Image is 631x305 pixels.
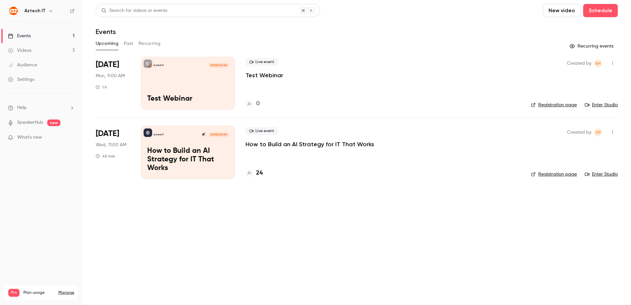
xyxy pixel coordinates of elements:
[543,4,581,17] button: New video
[153,133,164,136] p: Aztech IT
[101,7,167,14] div: Search for videos or events
[202,132,207,137] img: Sean Houghton
[209,132,228,137] span: [DATE] 11:00 AM
[96,28,116,36] h1: Events
[96,128,119,139] span: [DATE]
[246,58,278,66] span: Live event
[594,59,602,67] span: Sean Houghton
[595,128,601,136] span: CP
[139,38,161,49] button: Recurring
[47,119,60,126] span: new
[583,4,618,17] button: Schedule
[17,134,42,141] span: What's new
[594,128,602,136] span: Charlotte Parkinson
[246,169,263,178] a: 24
[96,126,130,179] div: Sep 10 Wed, 11:00 AM (Europe/London)
[96,38,118,49] button: Upcoming
[585,171,618,178] a: Enter Studio
[8,76,34,83] div: Settings
[595,59,601,67] span: SH
[209,63,228,68] span: [DATE] 9:00 AM
[24,8,46,14] h6: Aztech IT
[96,85,107,90] div: 1 h
[147,95,229,103] p: Test Webinar
[8,6,19,16] img: Aztech IT
[585,102,618,108] a: Enter Studio
[531,102,577,108] a: Registration page
[96,153,115,159] div: 45 min
[246,71,283,79] a: Test Webinar
[567,41,618,51] button: Recurring events
[246,99,260,108] a: 0
[96,59,119,70] span: [DATE]
[8,47,31,54] div: Videos
[256,169,263,178] h4: 24
[8,62,37,68] div: Audience
[124,38,133,49] button: Past
[96,57,130,110] div: Sep 8 Mon, 9:00 AM (Europe/London)
[246,127,278,135] span: Live event
[246,140,374,148] a: How to Build an AI Strategy for IT That Works
[141,57,235,110] a: Test Webinar Aztech IT[DATE] 9:00 AMTest Webinar
[256,99,260,108] h4: 0
[8,289,19,297] span: Pro
[96,142,126,148] span: Wed, 11:00 AM
[141,126,235,179] a: How to Build an AI Strategy for IT That WorksAztech ITSean Houghton[DATE] 11:00 AMHow to Build an...
[8,104,75,111] li: help-dropdown-opener
[58,290,74,295] a: Manage
[23,290,54,295] span: Plan usage
[17,119,43,126] a: SpeakerHub
[147,147,229,172] p: How to Build an AI Strategy for IT That Works
[567,128,591,136] span: Created by
[531,171,577,178] a: Registration page
[17,104,27,111] span: Help
[567,59,591,67] span: Created by
[153,64,164,67] p: Aztech IT
[96,73,125,79] span: Mon, 9:00 AM
[8,33,31,39] div: Events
